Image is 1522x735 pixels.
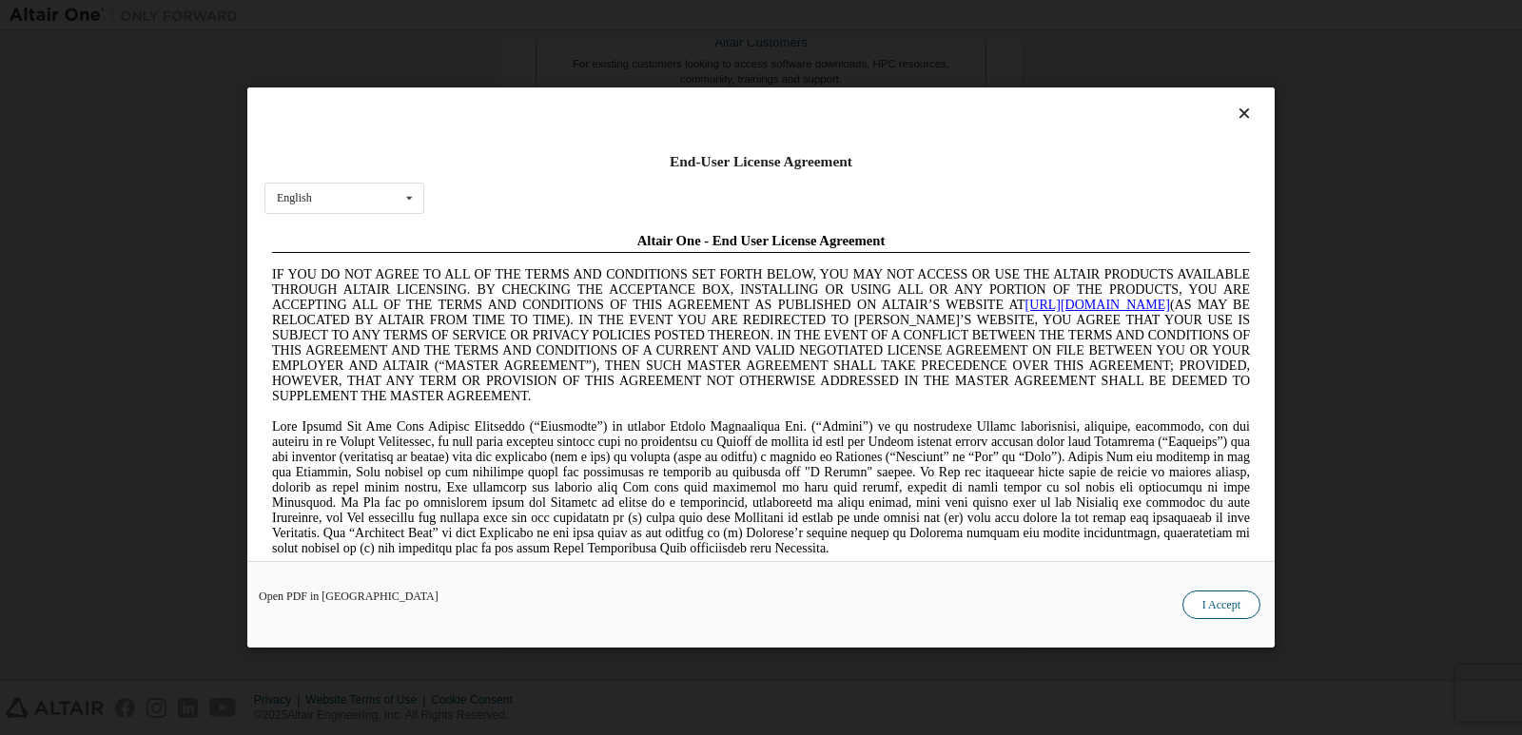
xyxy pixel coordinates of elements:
span: IF YOU DO NOT AGREE TO ALL OF THE TERMS AND CONDITIONS SET FORTH BELOW, YOU MAY NOT ACCESS OR USE... [8,42,985,178]
button: I Accept [1182,590,1260,619]
span: Lore Ipsumd Sit Ame Cons Adipisc Elitseddo (“Eiusmodte”) in utlabor Etdolo Magnaaliqua Eni. (“Adm... [8,194,985,330]
div: End-User License Agreement [264,152,1258,171]
div: English [277,192,312,203]
span: Altair One - End User License Agreement [373,8,621,23]
a: [URL][DOMAIN_NAME] [761,72,906,87]
a: Open PDF in [GEOGRAPHIC_DATA] [259,590,439,602]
